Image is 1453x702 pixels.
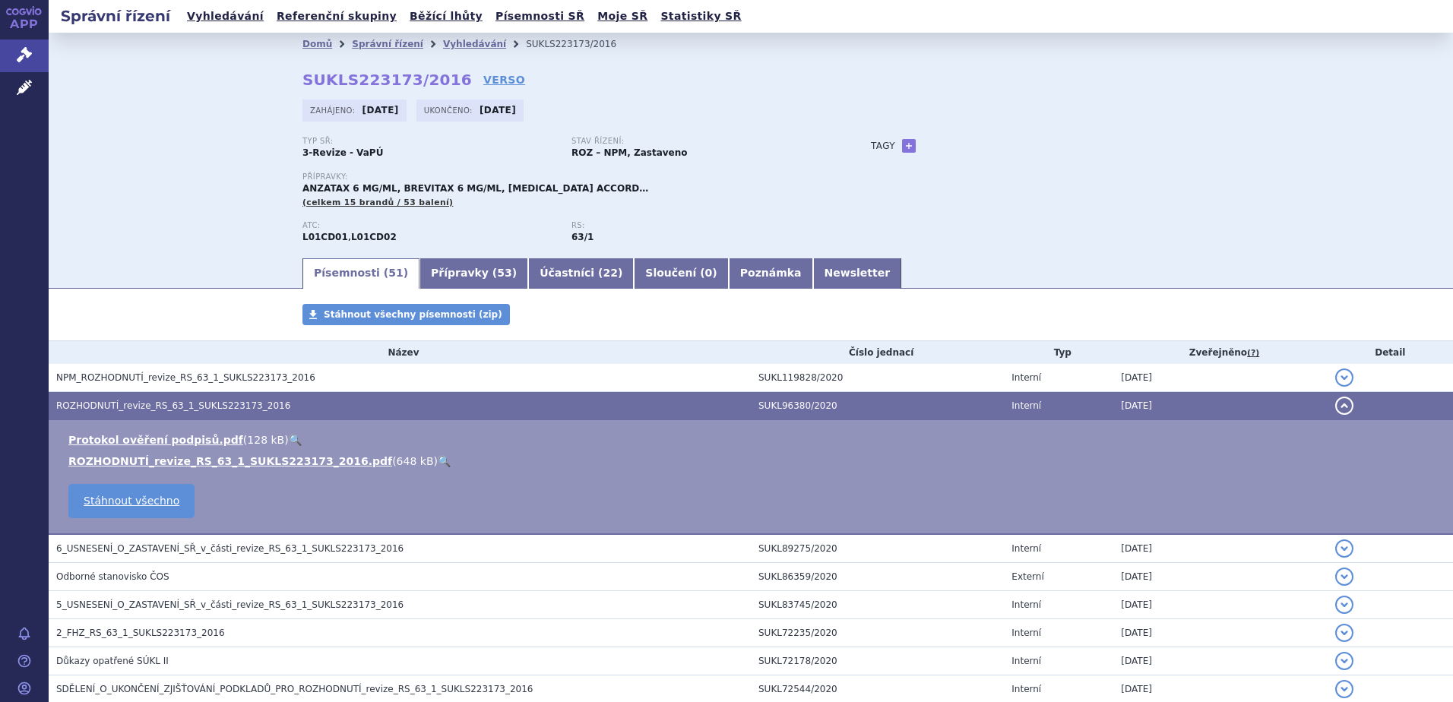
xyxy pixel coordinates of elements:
[56,400,290,411] span: ROZHODNUTÍ_revize_RS_63_1_SUKLS223173_2016
[1328,341,1453,364] th: Detail
[1011,543,1041,554] span: Interní
[49,341,751,364] th: Název
[302,304,510,325] a: Stáhnout všechny písemnosti (zip)
[302,71,472,89] strong: SUKLS223173/2016
[182,6,268,27] a: Vyhledávání
[751,534,1004,563] td: SUKL89275/2020
[302,258,419,289] a: Písemnosti (51)
[302,221,556,230] p: ATC:
[571,232,594,242] strong: taxany, parent.
[56,372,315,383] span: NPM_ROZHODNUTÍ_revize_RS_63_1_SUKLS223173_2016
[751,591,1004,619] td: SUKL83745/2020
[56,571,169,582] span: Odborné stanovisko ČOS
[324,309,502,320] span: Stáhnout všechny písemnosti (zip)
[1335,539,1353,558] button: detail
[729,258,813,289] a: Poznámka
[491,6,589,27] a: Písemnosti SŘ
[302,232,348,242] strong: PAKLITAXEL
[405,6,487,27] a: Běžící lhůty
[751,341,1004,364] th: Číslo jednací
[289,434,302,446] a: 🔍
[302,221,571,244] div: ,
[443,39,506,49] a: Vyhledávání
[526,33,636,55] li: SUKLS223173/2016
[68,432,1438,447] li: ( )
[56,628,225,638] span: 2_FHZ_RS_63_1_SUKLS223173_2016
[902,139,916,153] a: +
[68,454,1438,469] li: ( )
[603,267,617,279] span: 22
[438,455,451,467] a: 🔍
[751,563,1004,591] td: SUKL86359/2020
[1011,684,1041,694] span: Interní
[1335,368,1353,387] button: detail
[1011,571,1043,582] span: Externí
[1004,341,1113,364] th: Typ
[397,455,434,467] span: 648 kB
[634,258,728,289] a: Sloučení (0)
[302,137,556,146] p: Typ SŘ:
[1011,400,1041,411] span: Interní
[751,619,1004,647] td: SUKL72235/2020
[1011,372,1041,383] span: Interní
[1113,563,1327,591] td: [DATE]
[424,104,476,116] span: Ukončeno:
[871,137,895,155] h3: Tagy
[1335,652,1353,670] button: detail
[49,5,182,27] h2: Správní řízení
[1113,591,1327,619] td: [DATE]
[1335,596,1353,614] button: detail
[571,221,825,230] p: RS:
[68,455,392,467] a: ROZHODNUTÍ_revize_RS_63_1_SUKLS223173_2016.pdf
[751,647,1004,675] td: SUKL72178/2020
[1335,624,1353,642] button: detail
[751,392,1004,420] td: SUKL96380/2020
[1011,599,1041,610] span: Interní
[480,105,516,115] strong: [DATE]
[1335,680,1353,698] button: detail
[1247,348,1259,359] abbr: (?)
[302,198,453,207] span: (celkem 15 brandů / 53 balení)
[705,267,713,279] span: 0
[302,172,840,182] p: Přípravky:
[302,183,648,194] span: ANZATAX 6 MG/ML, BREVITAX 6 MG/ML, [MEDICAL_DATA] ACCORD…
[302,39,332,49] a: Domů
[483,72,525,87] a: VERSO
[813,258,902,289] a: Newsletter
[352,39,423,49] a: Správní řízení
[571,147,688,158] strong: ROZ – NPM, Zastaveno
[1113,647,1327,675] td: [DATE]
[362,105,399,115] strong: [DATE]
[247,434,284,446] span: 128 kB
[419,258,528,289] a: Přípravky (53)
[56,543,404,554] span: 6_USNESENÍ_O_ZASTAVENÍ_SŘ_v_části_revize_RS_63_1_SUKLS223173_2016
[497,267,511,279] span: 53
[351,232,397,242] strong: DOCETAXEL
[1113,392,1327,420] td: [DATE]
[56,656,169,666] span: Důkazy opatřené SÚKL II
[751,364,1004,392] td: SUKL119828/2020
[310,104,358,116] span: Zahájeno:
[1011,656,1041,666] span: Interní
[571,137,825,146] p: Stav řízení:
[388,267,403,279] span: 51
[56,599,404,610] span: 5_USNESENÍ_O_ZASTAVENÍ_SŘ_v_části_revize_RS_63_1_SUKLS223173_2016
[1335,397,1353,415] button: detail
[1113,619,1327,647] td: [DATE]
[528,258,634,289] a: Účastníci (22)
[272,6,401,27] a: Referenční skupiny
[1113,534,1327,563] td: [DATE]
[302,147,383,158] strong: 3-Revize - VaPÚ
[1113,341,1327,364] th: Zveřejněno
[593,6,652,27] a: Moje SŘ
[68,484,195,518] a: Stáhnout všechno
[1113,364,1327,392] td: [DATE]
[56,684,533,694] span: SDĚLENÍ_O_UKONČENÍ_ZJIŠŤOVÁNÍ_PODKLADŮ_PRO_ROZHODNUTÍ_revize_RS_63_1_SUKLS223173_2016
[1335,568,1353,586] button: detail
[656,6,745,27] a: Statistiky SŘ
[1011,628,1041,638] span: Interní
[68,434,243,446] a: Protokol ověření podpisů.pdf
